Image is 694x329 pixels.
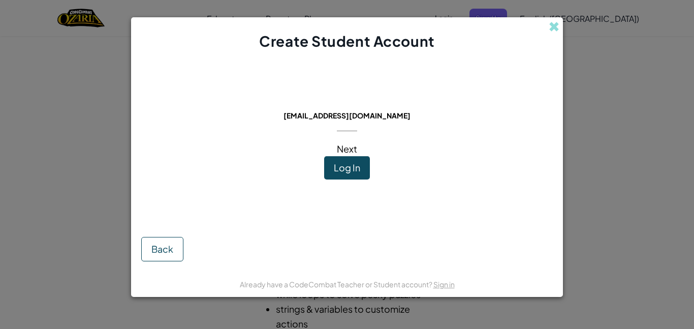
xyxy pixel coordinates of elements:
span: Next [337,143,357,155]
span: Back [151,243,173,255]
a: Sign in [433,280,455,289]
button: Log In [324,156,370,180]
span: [EMAIL_ADDRESS][DOMAIN_NAME] [283,111,411,120]
button: Back [141,237,183,261]
span: Already have a CodeCombat Teacher or Student account? [240,280,433,289]
span: This email is already in use: [275,97,419,108]
span: Log In [334,162,360,173]
span: Create Student Account [259,32,434,50]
